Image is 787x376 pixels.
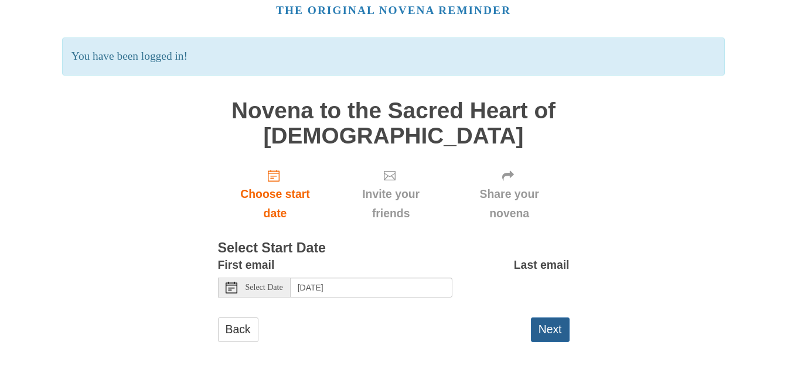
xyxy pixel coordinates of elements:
[246,283,283,292] span: Select Date
[332,160,449,230] div: Click "Next" to confirm your start date first.
[449,160,570,230] div: Click "Next" to confirm your start date first.
[461,184,558,223] span: Share your novena
[218,160,333,230] a: Choose start date
[218,98,570,148] h1: Novena to the Sacred Heart of [DEMOGRAPHIC_DATA]
[514,255,570,275] label: Last email
[218,317,258,341] a: Back
[218,255,275,275] label: First email
[218,241,570,256] h3: Select Start Date
[62,37,725,76] p: You have been logged in!
[276,4,511,16] a: The original novena reminder
[531,317,570,341] button: Next
[230,184,321,223] span: Choose start date
[344,184,437,223] span: Invite your friends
